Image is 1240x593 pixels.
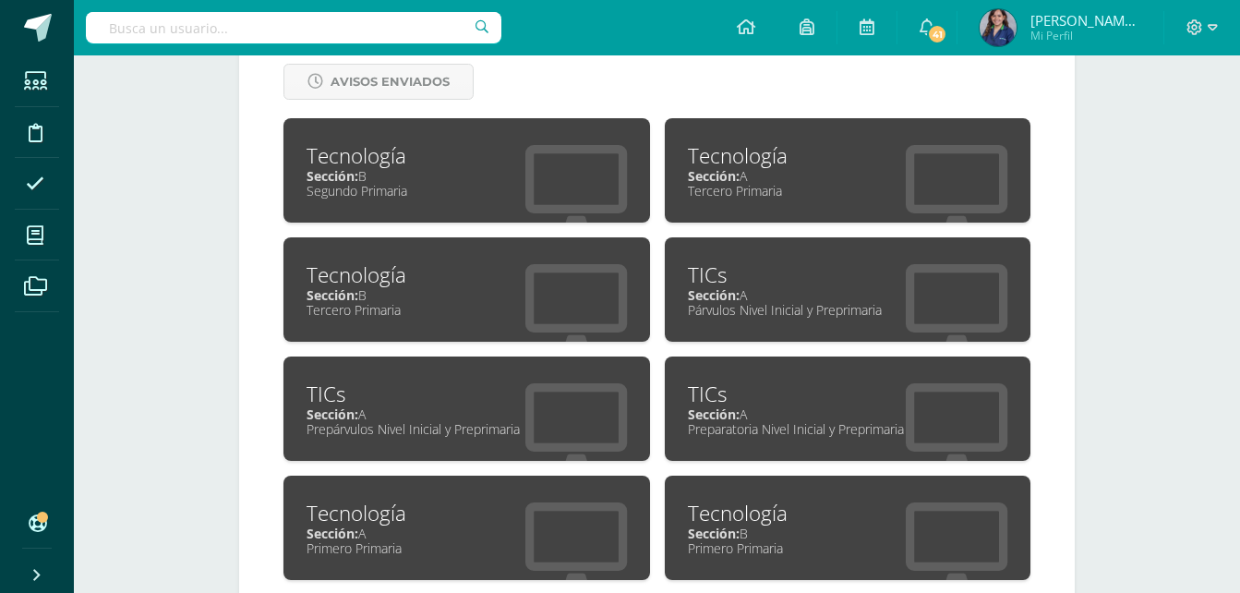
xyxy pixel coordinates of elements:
a: TecnologíaSección:BPrimero Primaria [665,476,1031,580]
a: TICsSección:APrepárvulos Nivel Inicial y Preprimaria [283,357,650,461]
div: A [688,286,1008,304]
img: db8d0f3a3f1a4186aed9c51f0b41ee79.png [980,9,1017,46]
input: Busca un usuario... [86,12,501,43]
a: Avisos Enviados [283,64,474,100]
div: B [307,286,627,304]
div: Tecnología [307,141,627,170]
div: Párvulos Nivel Inicial y Preprimaria [688,301,1008,319]
span: [PERSON_NAME][MEDICAL_DATA] [1030,11,1141,30]
div: Segundo Primaria [307,182,627,200]
div: TICs [688,380,1008,408]
span: Avisos Enviados [331,65,450,99]
div: Primero Primaria [688,539,1008,557]
div: Preparatoria Nivel Inicial y Preprimaria [688,420,1008,438]
div: TICs [307,380,627,408]
div: A [307,405,627,423]
div: A [688,167,1008,185]
span: Sección: [688,525,740,542]
div: Tercero Primaria [688,182,1008,200]
span: Sección: [307,167,358,185]
div: B [688,525,1008,542]
span: Sección: [307,525,358,542]
a: TecnologíaSección:APrimero Primaria [283,476,650,580]
span: Sección: [307,405,358,423]
span: Sección: [688,405,740,423]
div: Prepárvulos Nivel Inicial y Preprimaria [307,420,627,438]
div: A [688,405,1008,423]
a: TecnologíaSección:BTercero Primaria [283,237,650,342]
div: Tecnología [688,141,1008,170]
span: Sección: [688,286,740,304]
div: Tecnología [307,499,627,527]
div: A [307,525,627,542]
div: Primero Primaria [307,539,627,557]
span: 41 [927,24,947,44]
a: TecnologíaSección:ATercero Primaria [665,118,1031,223]
span: Sección: [307,286,358,304]
a: TecnologíaSección:BSegundo Primaria [283,118,650,223]
div: TICs [688,260,1008,289]
div: Tercero Primaria [307,301,627,319]
span: Sección: [688,167,740,185]
a: TICsSección:APárvulos Nivel Inicial y Preprimaria [665,237,1031,342]
span: Mi Perfil [1030,28,1141,43]
div: B [307,167,627,185]
a: TICsSección:APreparatoria Nivel Inicial y Preprimaria [665,357,1031,461]
div: Tecnología [307,260,627,289]
div: Tecnología [688,499,1008,527]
